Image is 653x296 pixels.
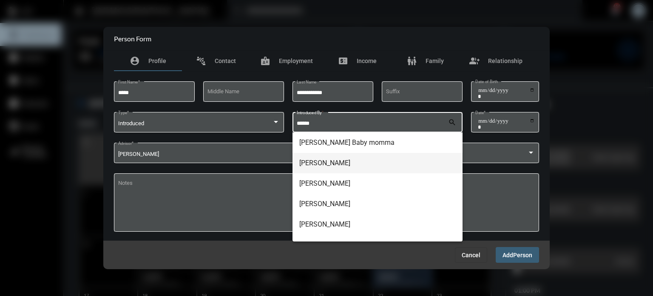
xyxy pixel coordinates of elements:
mat-icon: family_restroom [407,56,417,66]
span: Family [426,57,444,64]
span: Cancel [462,252,480,259]
span: Add [503,252,513,259]
span: Relationship [488,57,522,64]
button: Cancel [455,247,487,263]
mat-icon: search [448,118,458,128]
mat-icon: price_change [338,56,348,66]
span: [PERSON_NAME] [118,151,159,157]
span: [PERSON_NAME] [299,153,456,173]
span: Introduced [118,120,144,126]
span: [PERSON_NAME] Baby momma [299,132,456,153]
span: [PERSON_NAME] [299,194,456,214]
span: Contact [215,57,236,64]
mat-icon: badge [260,56,270,66]
mat-icon: account_circle [130,56,140,66]
mat-icon: group_add [469,56,480,66]
span: Person [513,252,532,259]
span: [PERSON_NAME] [299,173,456,194]
button: AddPerson [496,247,539,263]
span: Income [357,57,377,64]
span: Employment [279,57,313,64]
h2: Person Form [114,34,151,43]
span: [PERSON_NAME] [299,214,456,235]
span: [PERSON_NAME] [299,235,456,255]
span: Profile [148,57,166,64]
mat-icon: connect_without_contact [196,56,206,66]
